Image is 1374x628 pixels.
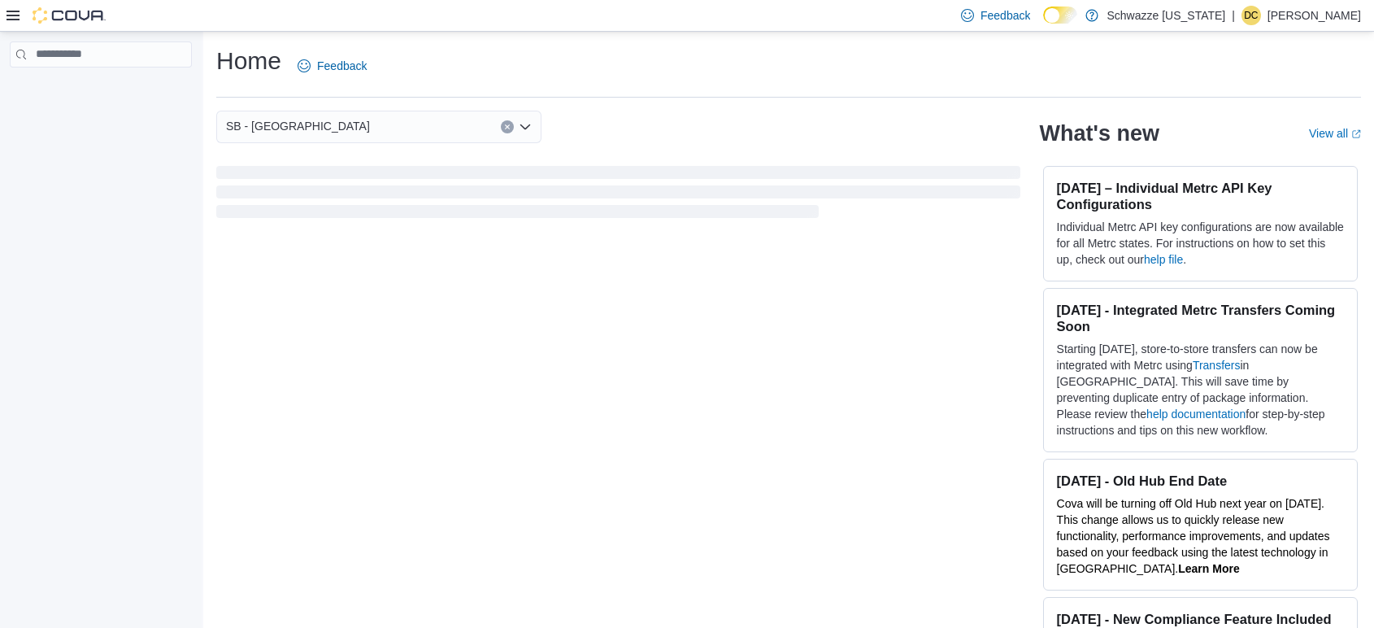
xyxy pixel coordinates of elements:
[1057,302,1344,334] h3: [DATE] - Integrated Metrc Transfers Coming Soon
[501,120,514,133] button: Clear input
[1107,6,1225,25] p: Schwazze [US_STATE]
[1043,7,1077,24] input: Dark Mode
[1193,359,1241,372] a: Transfers
[216,45,281,77] h1: Home
[10,71,192,110] nav: Complex example
[1144,253,1183,266] a: help file
[216,169,1020,221] span: Loading
[1040,120,1159,146] h2: What's new
[33,7,106,24] img: Cova
[980,7,1030,24] span: Feedback
[1309,127,1361,140] a: View allExternal link
[1057,497,1330,575] span: Cova will be turning off Old Hub next year on [DATE]. This change allows us to quickly release ne...
[1057,219,1344,268] p: Individual Metrc API key configurations are now available for all Metrc states. For instructions ...
[1232,6,1235,25] p: |
[226,116,370,136] span: SB - [GEOGRAPHIC_DATA]
[1178,562,1239,575] a: Learn More
[291,50,373,82] a: Feedback
[1057,341,1344,438] p: Starting [DATE], store-to-store transfers can now be integrated with Metrc using in [GEOGRAPHIC_D...
[1146,408,1246,421] a: help documentation
[317,58,367,74] span: Feedback
[1057,473,1344,489] h3: [DATE] - Old Hub End Date
[1267,6,1361,25] p: [PERSON_NAME]
[1244,6,1258,25] span: Dc
[1241,6,1261,25] div: Daniel castillo
[1351,129,1361,139] svg: External link
[1057,180,1344,212] h3: [DATE] – Individual Metrc API Key Configurations
[519,120,532,133] button: Open list of options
